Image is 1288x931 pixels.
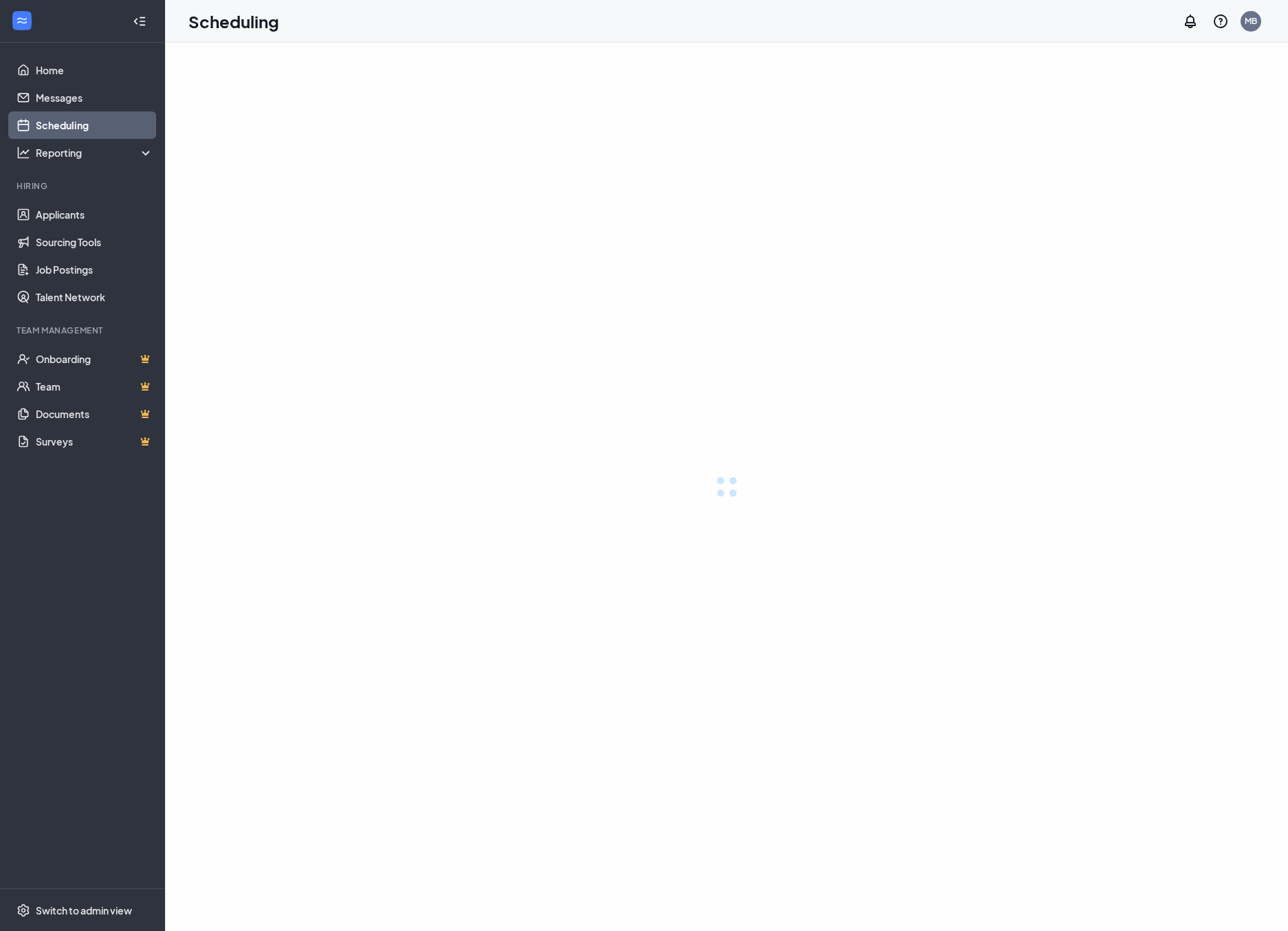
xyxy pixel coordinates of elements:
[17,325,151,336] div: Team Management
[133,14,146,28] svg: Collapse
[1182,13,1199,30] svg: Notifications
[36,400,153,428] a: DocumentsCrown
[36,283,153,311] a: Talent Network
[36,84,153,111] a: Messages
[36,903,132,917] div: Switch to admin view
[1245,15,1257,27] div: MB
[36,428,153,455] a: SurveysCrown
[15,14,29,28] svg: WorkstreamLogo
[17,903,30,917] svg: Settings
[36,201,153,228] a: Applicants
[36,256,153,283] a: Job Postings
[36,345,153,373] a: OnboardingCrown
[36,111,153,139] a: Scheduling
[36,146,154,160] div: Reporting
[36,56,153,84] a: Home
[17,180,151,192] div: Hiring
[1212,13,1229,30] svg: QuestionInfo
[188,10,279,33] h1: Scheduling
[36,228,153,256] a: Sourcing Tools
[17,146,30,160] svg: Analysis
[36,373,153,400] a: TeamCrown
